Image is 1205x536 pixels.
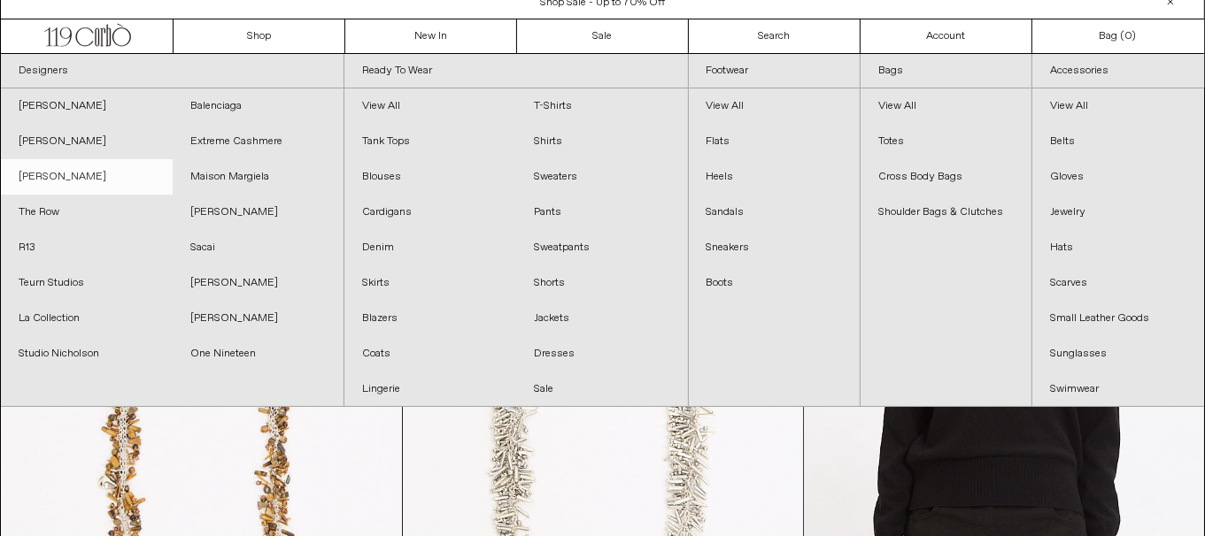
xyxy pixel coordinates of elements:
span: 0 [1124,29,1132,43]
a: [PERSON_NAME] [173,301,344,336]
a: Lingerie [344,371,516,407]
a: [PERSON_NAME] [173,195,344,230]
a: R13 [1,230,173,265]
a: T-Shirts [516,88,688,124]
a: [PERSON_NAME] [1,124,173,159]
a: Shirts [516,124,688,159]
a: La Collection [1,301,173,336]
a: Shoulder Bags & Clutches [861,195,1031,230]
a: [PERSON_NAME] [1,159,173,195]
a: Sandals [689,195,860,230]
a: View All [689,88,860,124]
a: Pants [516,195,688,230]
a: Cross Body Bags [861,159,1031,195]
a: View All [861,88,1031,124]
a: Bag () [1032,19,1204,53]
a: [PERSON_NAME] [1,88,173,124]
a: Denim [344,230,516,265]
a: Sweatpants [516,230,688,265]
a: Coats [344,336,516,371]
a: Account [861,19,1032,53]
a: Jackets [516,301,688,336]
a: Skirts [344,265,516,301]
a: Sacai [173,230,344,265]
a: [PERSON_NAME] [173,265,344,301]
a: Sale [516,371,688,407]
a: Swimwear [1032,371,1204,407]
a: Maison Margiela [173,159,344,195]
a: The Row [1,195,173,230]
a: Belts [1032,124,1204,159]
a: Tank Tops [344,124,516,159]
a: Blazers [344,301,516,336]
a: Sneakers [689,230,860,265]
a: Hats [1032,230,1204,265]
a: Small Leather Goods [1032,301,1204,336]
a: Gloves [1032,159,1204,195]
a: Scarves [1032,265,1204,301]
a: Designers [1,54,344,88]
a: View All [1032,88,1204,124]
a: Blouses [344,159,516,195]
a: Footwear [689,54,860,88]
a: Boots [689,265,860,301]
a: Flats [689,124,860,159]
a: Bags [861,54,1031,88]
a: View All [344,88,516,124]
a: Balenciaga [173,88,344,124]
a: Sale [517,19,689,53]
a: Dresses [516,336,688,371]
a: Cardigans [344,195,516,230]
a: Totes [861,124,1031,159]
a: Shorts [516,265,688,301]
a: New In [345,19,517,53]
span: ) [1124,28,1136,44]
a: Teurn Studios [1,265,173,301]
a: Sweaters [516,159,688,195]
a: Studio Nicholson [1,336,173,371]
a: Accessories [1032,54,1204,88]
a: Sunglasses [1032,336,1204,371]
a: Shop [174,19,345,53]
a: Search [689,19,861,53]
a: Heels [689,159,860,195]
a: Ready To Wear [344,54,687,88]
a: Extreme Cashmere [173,124,344,159]
a: Jewelry [1032,195,1204,230]
a: One Nineteen [173,336,344,371]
